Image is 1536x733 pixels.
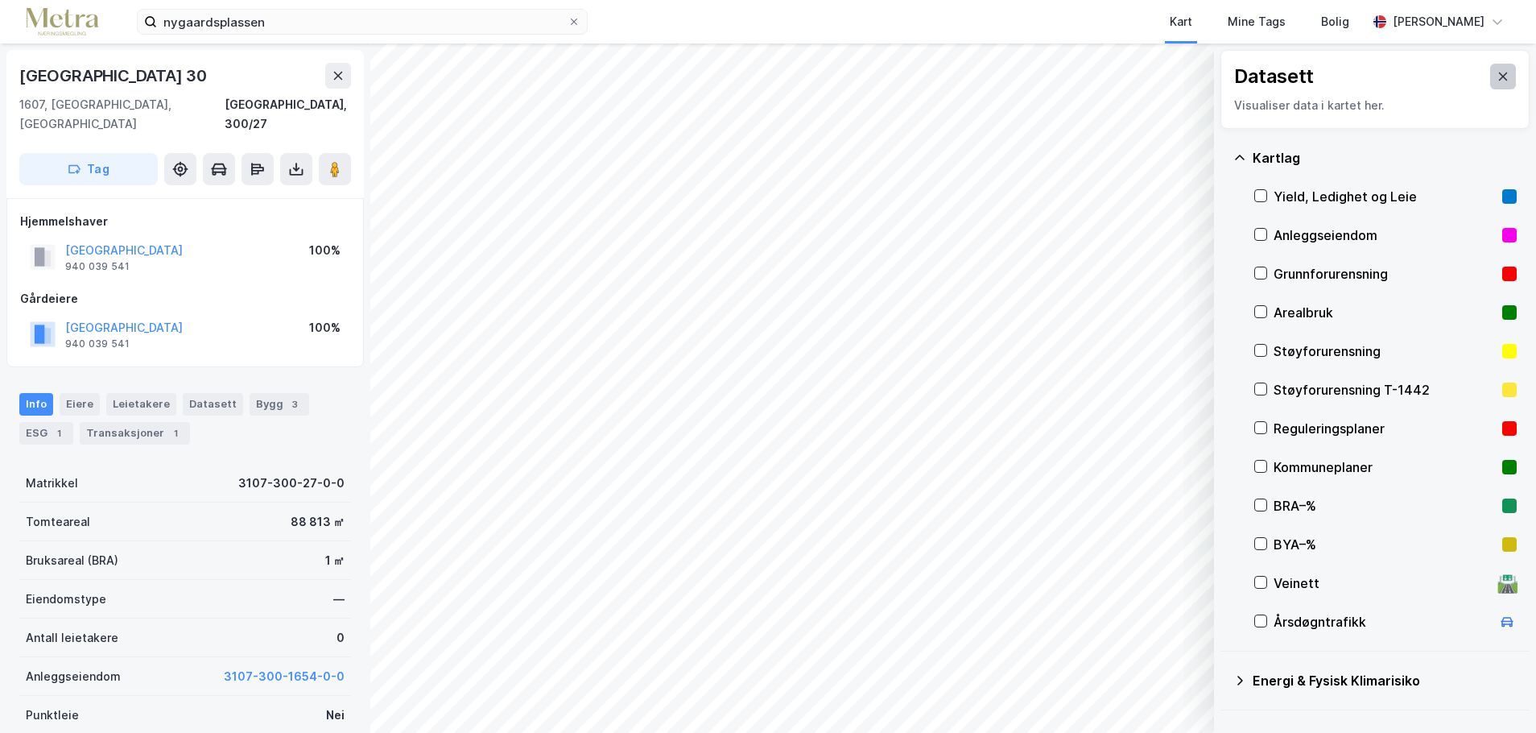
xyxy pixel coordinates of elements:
div: Anleggseiendom [26,667,121,686]
div: Anleggseiendom [1274,226,1496,245]
div: Punktleie [26,706,79,725]
div: Energi & Fysisk Klimarisiko [1253,671,1517,690]
div: Mine Tags [1228,12,1286,31]
div: BRA–% [1274,496,1496,516]
div: Gårdeiere [20,289,350,309]
div: Antall leietakere [26,628,118,648]
div: 1 [51,425,67,441]
div: 100% [309,318,341,338]
div: Visualiser data i kartet her. [1234,96,1516,115]
div: ESG [19,422,73,445]
div: 🛣️ [1497,573,1518,594]
div: Bolig [1321,12,1349,31]
div: Matrikkel [26,474,78,493]
div: 0 [337,628,345,648]
div: 100% [309,241,341,260]
div: Kontrollprogram for chat [1455,656,1536,733]
div: Eiere [60,393,100,416]
div: 940 039 541 [65,338,130,350]
div: Eiendomstype [26,590,106,609]
img: metra-logo.256734c3b2bbffee19d4.png [26,8,98,36]
div: Bruksareal (BRA) [26,551,118,570]
div: Datasett [1234,64,1314,89]
div: Støyforurensning [1274,342,1496,361]
button: 3107-300-1654-0-0 [224,667,345,686]
div: 1 [167,425,184,441]
div: BYA–% [1274,535,1496,554]
div: Transaksjoner [80,422,190,445]
div: [GEOGRAPHIC_DATA] 30 [19,63,210,89]
div: Veinett [1274,574,1491,593]
div: 88 813 ㎡ [291,512,345,532]
input: Søk på adresse, matrikkel, gårdeiere, leietakere eller personer [157,10,568,34]
div: Kartlag [1253,148,1517,168]
div: 1607, [GEOGRAPHIC_DATA], [GEOGRAPHIC_DATA] [19,95,225,134]
div: Nei [326,706,345,725]
div: — [333,590,345,609]
div: Årsdøgntrafikk [1274,612,1491,632]
div: Kart [1170,12,1192,31]
div: Arealbruk [1274,303,1496,322]
div: Leietakere [106,393,176,416]
div: 3 [287,396,303,412]
iframe: Chat Widget [1455,656,1536,733]
div: Kommuneplaner [1274,458,1496,477]
div: Hjemmelshaver [20,212,350,231]
div: Datasett [183,393,243,416]
div: 1 ㎡ [325,551,345,570]
button: Tag [19,153,158,185]
div: Grunnforurensning [1274,264,1496,284]
div: Reguleringsplaner [1274,419,1496,438]
div: Info [19,393,53,416]
div: [PERSON_NAME] [1393,12,1484,31]
div: 3107-300-27-0-0 [238,474,345,493]
div: Yield, Ledighet og Leie [1274,187,1496,206]
div: Støyforurensning T-1442 [1274,380,1496,400]
div: [GEOGRAPHIC_DATA], 300/27 [225,95,351,134]
div: Tomteareal [26,512,90,532]
div: 940 039 541 [65,260,130,273]
div: Bygg [250,393,309,416]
